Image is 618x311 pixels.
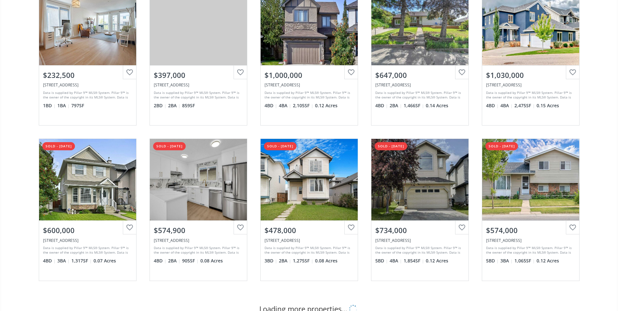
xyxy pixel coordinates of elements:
[500,102,513,109] span: 4 BA
[154,245,241,255] div: Data is supplied by Pillar 9™ MLS® System. Pillar 9™ is the owner of the copyright in its MLS® Sy...
[514,258,535,264] span: 1,065 SF
[475,132,586,287] a: sold - [DATE]$574,000[STREET_ADDRESS]Data is supplied by Pillar 9™ MLS® System. Pillar 9™ is the ...
[265,258,277,264] span: 3 BD
[265,225,354,235] div: $478,000
[265,70,354,80] div: $1,000,000
[486,258,499,264] span: 5 BD
[71,258,92,264] span: 1,317 SF
[279,258,291,264] span: 2 BA
[43,258,56,264] span: 4 BD
[426,102,448,109] span: 0.14 Acres
[514,102,535,109] span: 2,475 SF
[182,258,199,264] span: 905 SF
[265,102,277,109] span: 4 BD
[279,102,291,109] span: 4 BA
[43,238,132,243] div: 51 Cranberry Square SE, Calgary, AB T3M 1J5
[168,258,180,264] span: 2 BA
[537,102,559,109] span: 0.15 Acres
[375,102,388,109] span: 4 BD
[315,102,338,109] span: 0.12 Acres
[154,238,243,243] div: 122 Sandstone Drive NW, Calgary, AB T3K 3A6
[254,132,365,287] a: sold - [DATE]$478,000[STREET_ADDRESS]Data is supplied by Pillar 9™ MLS® System. Pillar 9™ is the ...
[486,102,499,109] span: 4 BD
[71,102,84,109] span: 797 SF
[486,82,575,88] div: 35 Cougar Ridge View SW, Calgary, AB T3H 4X3
[404,102,424,109] span: 1,466 SF
[375,245,463,255] div: Data is supplied by Pillar 9™ MLS® System. Pillar 9™ is the owner of the copyright in its MLS® Sy...
[143,132,254,287] a: sold - [DATE]$574,900[STREET_ADDRESS]Data is supplied by Pillar 9™ MLS® System. Pillar 9™ is the ...
[375,90,463,100] div: Data is supplied by Pillar 9™ MLS® System. Pillar 9™ is the owner of the copyright in its MLS® Sy...
[375,70,465,80] div: $647,000
[404,258,424,264] span: 1,854 SF
[154,90,241,100] div: Data is supplied by Pillar 9™ MLS® System. Pillar 9™ is the owner of the copyright in its MLS® Sy...
[375,225,465,235] div: $734,000
[265,245,352,255] div: Data is supplied by Pillar 9™ MLS® System. Pillar 9™ is the owner of the copyright in its MLS® Sy...
[486,225,575,235] div: $574,000
[265,82,354,88] div: 48 West Coach Court SW, Calgary, AB T3H 0N1
[537,258,559,264] span: 0.12 Acres
[182,102,195,109] span: 859 SF
[375,238,465,243] div: 355 West Ranch Place SW, Calgary, AB T3H 5C3
[293,102,313,109] span: 2,105 SF
[390,258,402,264] span: 4 BA
[375,258,388,264] span: 5 BD
[168,102,180,109] span: 2 BA
[154,82,243,88] div: 3700 Seton Avenue SE #2308, Calgary, AB T3M 3V3
[43,225,132,235] div: $600,000
[43,90,131,100] div: Data is supplied by Pillar 9™ MLS® System. Pillar 9™ is the owner of the copyright in its MLS® Sy...
[43,70,132,80] div: $232,500
[43,82,132,88] div: 1724 26 Avenue SW #305, Calgary, AB T2T1C8
[154,225,243,235] div: $574,900
[154,258,166,264] span: 4 BD
[265,238,354,243] div: 50 Country Hills Drive NW, Calgary, AB T3K 4S2
[154,70,243,80] div: $397,000
[486,245,574,255] div: Data is supplied by Pillar 9™ MLS® System. Pillar 9™ is the owner of the copyright in its MLS® Sy...
[154,102,166,109] span: 2 BD
[486,238,575,243] div: 6215 Temple Drive NE, Calgary, AB T1Y 3R8
[265,90,352,100] div: Data is supplied by Pillar 9™ MLS® System. Pillar 9™ is the owner of the copyright in its MLS® Sy...
[500,258,513,264] span: 3 BA
[486,70,575,80] div: $1,030,000
[315,258,338,264] span: 0.08 Acres
[293,258,313,264] span: 1,275 SF
[57,258,70,264] span: 3 BA
[426,258,448,264] span: 0.12 Acres
[43,102,56,109] span: 1 BD
[375,82,465,88] div: 5016 2 Street NW, Calgary, AB T2K 0Z3
[486,90,574,100] div: Data is supplied by Pillar 9™ MLS® System. Pillar 9™ is the owner of the copyright in its MLS® Sy...
[390,102,402,109] span: 2 BA
[43,245,131,255] div: Data is supplied by Pillar 9™ MLS® System. Pillar 9™ is the owner of the copyright in its MLS® Sy...
[57,102,70,109] span: 1 BA
[93,258,116,264] span: 0.07 Acres
[200,258,223,264] span: 0.08 Acres
[32,132,143,287] a: sold - [DATE]$600,000[STREET_ADDRESS]Data is supplied by Pillar 9™ MLS® System. Pillar 9™ is the ...
[365,132,475,287] a: sold - [DATE]$734,000[STREET_ADDRESS]Data is supplied by Pillar 9™ MLS® System. Pillar 9™ is the ...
